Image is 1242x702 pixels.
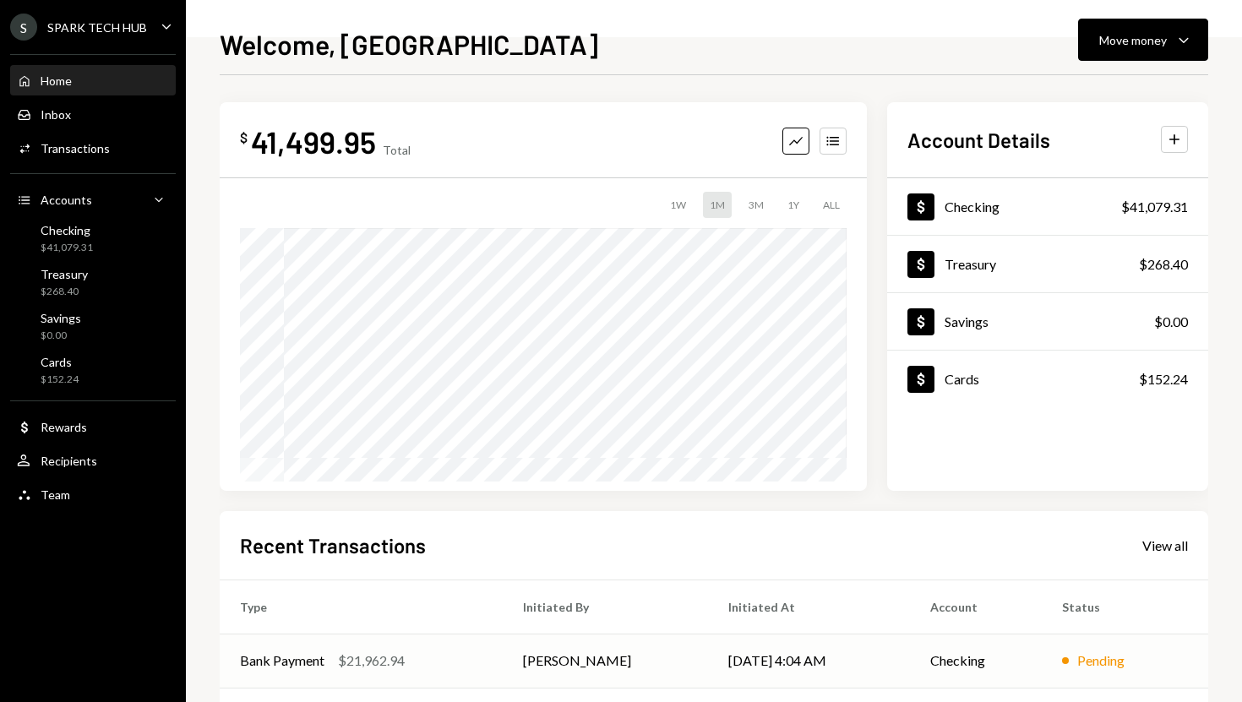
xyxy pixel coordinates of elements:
[945,256,996,272] div: Treasury
[1142,537,1188,554] div: View all
[41,311,81,325] div: Savings
[1139,254,1188,275] div: $268.40
[41,267,88,281] div: Treasury
[708,580,910,634] th: Initiated At
[816,192,847,218] div: ALL
[41,355,79,369] div: Cards
[383,143,411,157] div: Total
[10,262,176,302] a: Treasury$268.40
[742,192,771,218] div: 3M
[1042,580,1208,634] th: Status
[503,580,708,634] th: Initiated By
[251,122,376,161] div: 41,499.95
[41,329,81,343] div: $0.00
[887,293,1208,350] a: Savings$0.00
[781,192,806,218] div: 1Y
[945,313,989,329] div: Savings
[47,20,147,35] div: SPARK TECH HUB
[10,350,176,390] a: Cards$152.24
[41,107,71,122] div: Inbox
[1099,31,1167,49] div: Move money
[887,351,1208,407] a: Cards$152.24
[41,373,79,387] div: $152.24
[1121,197,1188,217] div: $41,079.31
[663,192,693,218] div: 1W
[220,27,598,61] h1: Welcome, [GEOGRAPHIC_DATA]
[1139,369,1188,389] div: $152.24
[1154,312,1188,332] div: $0.00
[10,133,176,163] a: Transactions
[220,580,503,634] th: Type
[240,129,248,146] div: $
[41,141,110,155] div: Transactions
[240,531,426,559] h2: Recent Transactions
[703,192,732,218] div: 1M
[945,371,979,387] div: Cards
[41,223,93,237] div: Checking
[10,306,176,346] a: Savings$0.00
[907,126,1050,154] h2: Account Details
[338,650,405,671] div: $21,962.94
[10,445,176,476] a: Recipients
[10,479,176,509] a: Team
[41,73,72,88] div: Home
[41,241,93,255] div: $41,079.31
[41,193,92,207] div: Accounts
[10,99,176,129] a: Inbox
[10,65,176,95] a: Home
[1077,650,1125,671] div: Pending
[910,634,1042,688] td: Checking
[41,487,70,502] div: Team
[10,218,176,258] a: Checking$41,079.31
[41,454,97,468] div: Recipients
[41,285,88,299] div: $268.40
[887,178,1208,235] a: Checking$41,079.31
[10,14,37,41] div: S
[945,199,1000,215] div: Checking
[1078,19,1208,61] button: Move money
[708,634,910,688] td: [DATE] 4:04 AM
[240,650,324,671] div: Bank Payment
[1142,536,1188,554] a: View all
[503,634,708,688] td: [PERSON_NAME]
[41,420,87,434] div: Rewards
[887,236,1208,292] a: Treasury$268.40
[910,580,1042,634] th: Account
[10,411,176,442] a: Rewards
[10,184,176,215] a: Accounts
